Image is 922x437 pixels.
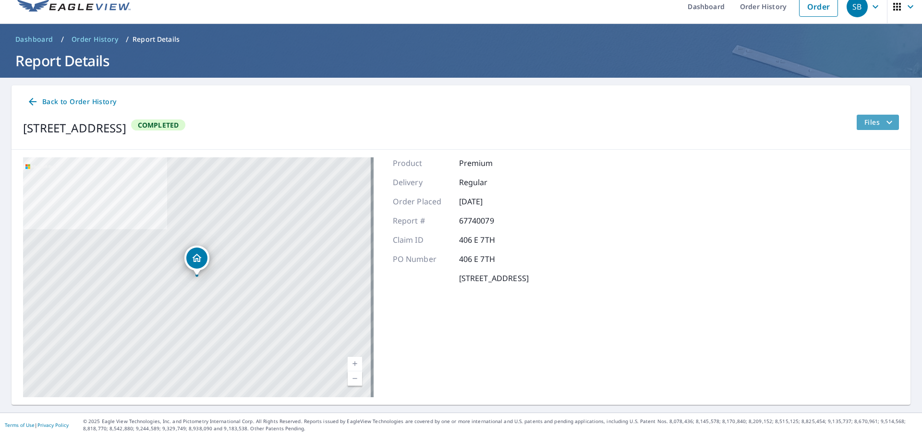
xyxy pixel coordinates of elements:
[856,115,899,130] button: filesDropdownBtn-67740079
[12,51,910,71] h1: Report Details
[12,32,57,47] a: Dashboard
[61,34,64,45] li: /
[132,120,185,130] span: Completed
[15,35,53,44] span: Dashboard
[459,234,517,246] p: 406 E 7TH
[864,117,895,128] span: Files
[459,272,529,284] p: [STREET_ADDRESS]
[5,422,35,428] a: Terms of Use
[184,246,209,275] div: Dropped pin, building 1, Residential property, 406 E 7th St Alton, IL 62002
[68,32,122,47] a: Order History
[393,157,450,169] p: Product
[348,357,362,371] a: Current Level 17, Zoom In
[393,196,450,207] p: Order Placed
[23,93,120,111] a: Back to Order History
[12,32,910,47] nav: breadcrumb
[459,196,517,207] p: [DATE]
[459,215,517,226] p: 67740079
[393,253,450,265] p: PO Number
[72,35,118,44] span: Order History
[348,371,362,386] a: Current Level 17, Zoom Out
[393,234,450,246] p: Claim ID
[126,34,129,45] li: /
[393,215,450,226] p: Report #
[459,177,517,188] p: Regular
[393,177,450,188] p: Delivery
[23,119,126,137] div: [STREET_ADDRESS]
[459,157,517,169] p: Premium
[83,418,917,432] p: © 2025 Eagle View Technologies, Inc. and Pictometry International Corp. All Rights Reserved. Repo...
[27,96,116,108] span: Back to Order History
[5,422,69,428] p: |
[133,35,180,44] p: Report Details
[459,253,517,265] p: 406 E 7TH
[37,422,69,428] a: Privacy Policy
